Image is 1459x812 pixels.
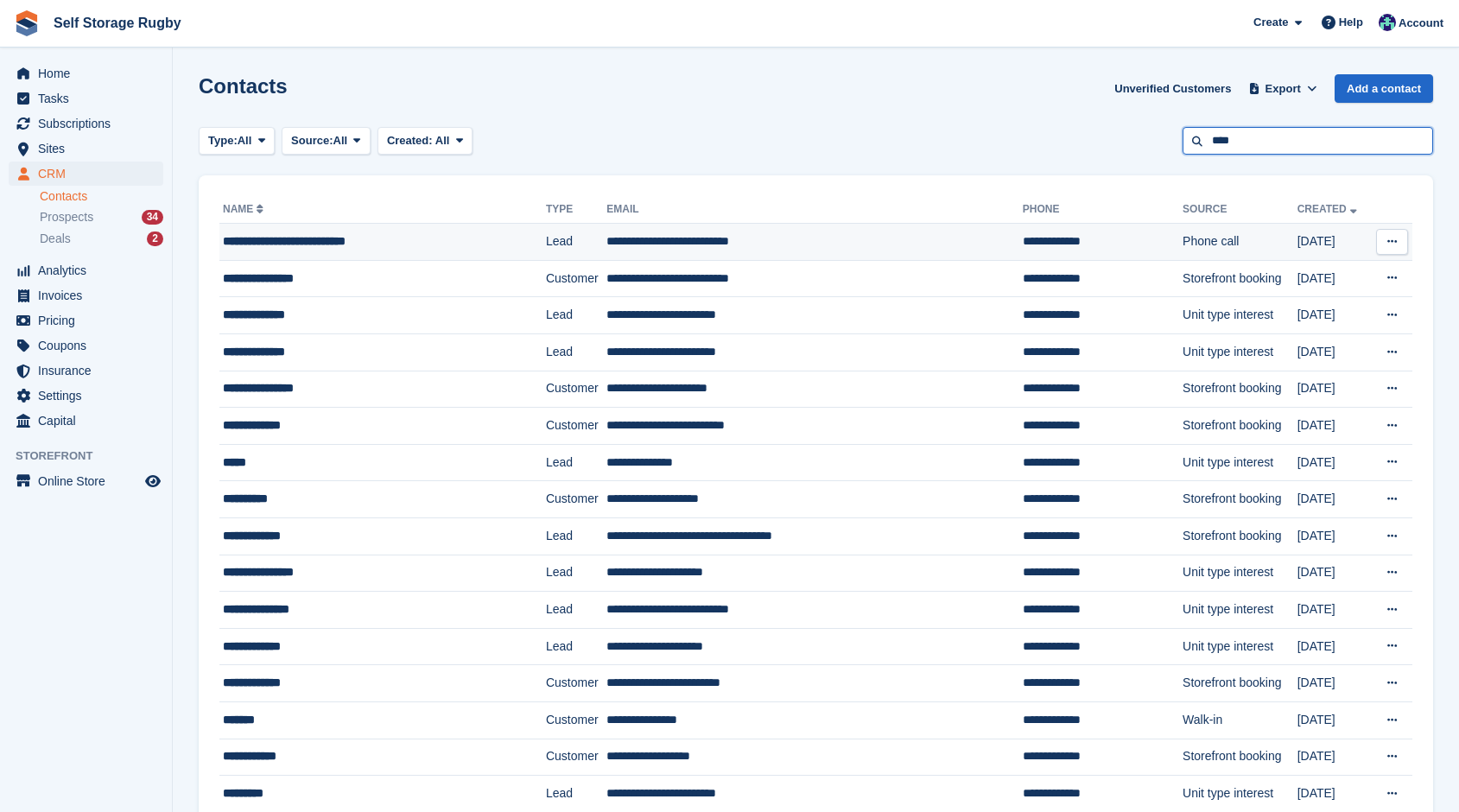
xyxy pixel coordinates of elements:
[1183,665,1297,702] td: Storefront booking
[38,111,142,136] span: Subscriptions
[546,739,606,776] td: Customer
[1399,15,1443,32] span: Account
[38,358,142,383] span: Insurance
[38,409,142,433] span: Capital
[40,231,71,247] span: Deals
[38,469,142,493] span: Online Store
[9,258,163,282] a: menu
[1297,333,1371,371] td: [DATE]
[1266,80,1301,98] span: Export
[1183,592,1297,629] td: Unit type interest
[1183,739,1297,776] td: Storefront booking
[199,127,275,155] button: Type: All
[1245,74,1321,103] button: Export
[38,384,142,408] span: Settings
[9,469,163,493] a: menu
[9,86,163,111] a: menu
[9,308,163,333] a: menu
[1183,260,1297,297] td: Storefront booking
[1297,481,1371,518] td: [DATE]
[1183,701,1297,739] td: Walk-in
[1023,196,1183,224] th: Phone
[38,283,142,308] span: Invoices
[14,10,40,36] img: stora-icon-8386f47178a22dfd0bd8f6a31ec36ba5ce8667c1dd55bd0f319d3a0aa187defe.svg
[47,9,188,37] a: Self Storage Rugby
[38,258,142,282] span: Analytics
[40,208,163,226] a: Prospects 34
[9,111,163,136] a: menu
[1297,203,1361,215] a: Created
[1297,517,1371,555] td: [DATE]
[1183,481,1297,518] td: Storefront booking
[208,132,238,149] span: Type:
[9,409,163,433] a: menu
[38,86,142,111] span: Tasks
[143,471,163,492] a: Preview store
[1107,74,1238,103] a: Unverified Customers
[1183,408,1297,445] td: Storefront booking
[387,134,433,147] span: Created:
[546,196,606,224] th: Type
[333,132,348,149] span: All
[435,134,450,147] span: All
[546,408,606,445] td: Customer
[1297,224,1371,261] td: [DATE]
[546,701,606,739] td: Customer
[1297,555,1371,592] td: [DATE]
[38,136,142,161] span: Sites
[1297,260,1371,297] td: [DATE]
[238,132,252,149] span: All
[546,592,606,629] td: Lead
[38,162,142,186] span: CRM
[38,61,142,86] span: Home
[1183,517,1297,555] td: Storefront booking
[38,308,142,333] span: Pricing
[9,333,163,358] a: menu
[9,162,163,186] a: menu
[1297,444,1371,481] td: [DATE]
[40,188,163,205] a: Contacts
[546,297,606,334] td: Lead
[1183,555,1297,592] td: Unit type interest
[1379,14,1396,31] img: Chris Palmer
[546,481,606,518] td: Customer
[1183,628,1297,665] td: Unit type interest
[9,283,163,308] a: menu
[1335,74,1433,103] a: Add a contact
[1183,333,1297,371] td: Unit type interest
[1297,628,1371,665] td: [DATE]
[282,127,371,155] button: Source: All
[1297,408,1371,445] td: [DATE]
[546,555,606,592] td: Lead
[199,74,288,98] h1: Contacts
[147,232,163,246] div: 2
[1297,701,1371,739] td: [DATE]
[1297,739,1371,776] td: [DATE]
[546,444,606,481] td: Lead
[1183,196,1297,224] th: Source
[40,230,163,248] a: Deals 2
[38,333,142,358] span: Coupons
[9,61,163,86] a: menu
[16,447,172,465] span: Storefront
[291,132,333,149] span: Source:
[546,665,606,702] td: Customer
[606,196,1023,224] th: Email
[1183,224,1297,261] td: Phone call
[1297,371,1371,408] td: [DATE]
[1183,371,1297,408] td: Storefront booking
[1297,665,1371,702] td: [DATE]
[546,517,606,555] td: Lead
[546,224,606,261] td: Lead
[1297,592,1371,629] td: [DATE]
[546,628,606,665] td: Lead
[142,210,163,225] div: 34
[1339,14,1363,31] span: Help
[1183,297,1297,334] td: Unit type interest
[9,136,163,161] a: menu
[546,260,606,297] td: Customer
[223,203,267,215] a: Name
[546,333,606,371] td: Lead
[377,127,473,155] button: Created: All
[1253,14,1288,31] span: Create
